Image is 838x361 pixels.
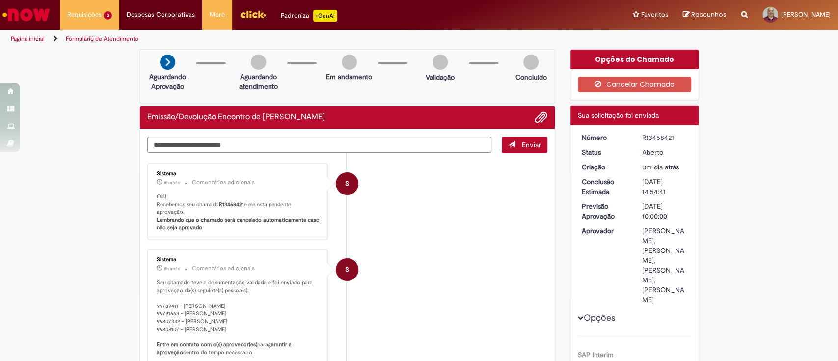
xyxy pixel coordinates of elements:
[336,258,358,281] div: System
[192,178,255,187] small: Comentários adicionais
[67,10,102,20] span: Requisições
[66,35,138,43] a: Formulário de Atendimento
[192,264,255,273] small: Comentários adicionais
[157,216,321,231] b: Lembrando que o chamado será cancelado automaticamente caso não seja aprovado.
[157,341,257,348] b: Entre em contato com o(s) aprovador(es)
[642,162,688,172] div: 28/08/2025 14:54:38
[281,10,337,22] div: Padroniza
[574,162,635,172] dt: Criação
[502,137,547,153] button: Enviar
[426,72,455,82] p: Validação
[147,113,325,122] h2: Emissão/Devolução Encontro de Contas Fornecedor Histórico de tíquete
[578,111,659,120] span: Sua solicitação foi enviada
[157,193,320,232] p: Olá! Recebemos seu chamado e ele esta pendente aprovação.
[535,111,547,124] button: Adicionar anexos
[642,177,688,196] div: [DATE] 14:54:41
[781,10,831,19] span: [PERSON_NAME]
[210,10,225,20] span: More
[157,341,293,356] b: garantir a aprovação
[642,163,679,171] time: 28/08/2025 14:54:38
[345,172,349,195] span: S
[342,55,357,70] img: img-circle-grey.png
[578,77,691,92] button: Cancelar Chamado
[691,10,727,19] span: Rascunhos
[574,177,635,196] dt: Conclusão Estimada
[642,147,688,157] div: Aberto
[240,7,266,22] img: click_logo_yellow_360x200.png
[219,201,244,208] b: R13458421
[144,72,191,91] p: Aguardando Aprovação
[523,55,539,70] img: img-circle-grey.png
[345,258,349,281] span: S
[147,137,492,153] textarea: Digite sua mensagem aqui...
[574,201,635,221] dt: Previsão Aprovação
[574,226,635,236] dt: Aprovador
[641,10,668,20] span: Favoritos
[433,55,448,70] img: img-circle-grey.png
[11,35,45,43] a: Página inicial
[642,163,679,171] span: um dia atrás
[157,171,320,177] div: Sistema
[164,266,180,272] span: 8h atrás
[164,180,180,186] time: 29/08/2025 08:58:34
[157,257,320,263] div: Sistema
[642,201,688,221] div: [DATE] 10:00:00
[235,72,282,91] p: Aguardando atendimento
[574,133,635,142] dt: Número
[164,266,180,272] time: 29/08/2025 08:58:26
[683,10,727,20] a: Rascunhos
[642,226,688,305] div: [PERSON_NAME], [PERSON_NAME], [PERSON_NAME], [PERSON_NAME]
[522,140,541,149] span: Enviar
[1,5,52,25] img: ServiceNow
[164,180,180,186] span: 8h atrás
[127,10,195,20] span: Despesas Corporativas
[336,172,358,195] div: System
[104,11,112,20] span: 3
[251,55,266,70] img: img-circle-grey.png
[642,133,688,142] div: R13458421
[7,30,551,48] ul: Trilhas de página
[515,72,546,82] p: Concluído
[570,50,699,69] div: Opções do Chamado
[313,10,337,22] p: +GenAi
[326,72,372,82] p: Em andamento
[160,55,175,70] img: arrow-next.png
[574,147,635,157] dt: Status
[578,350,614,359] b: SAP Interim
